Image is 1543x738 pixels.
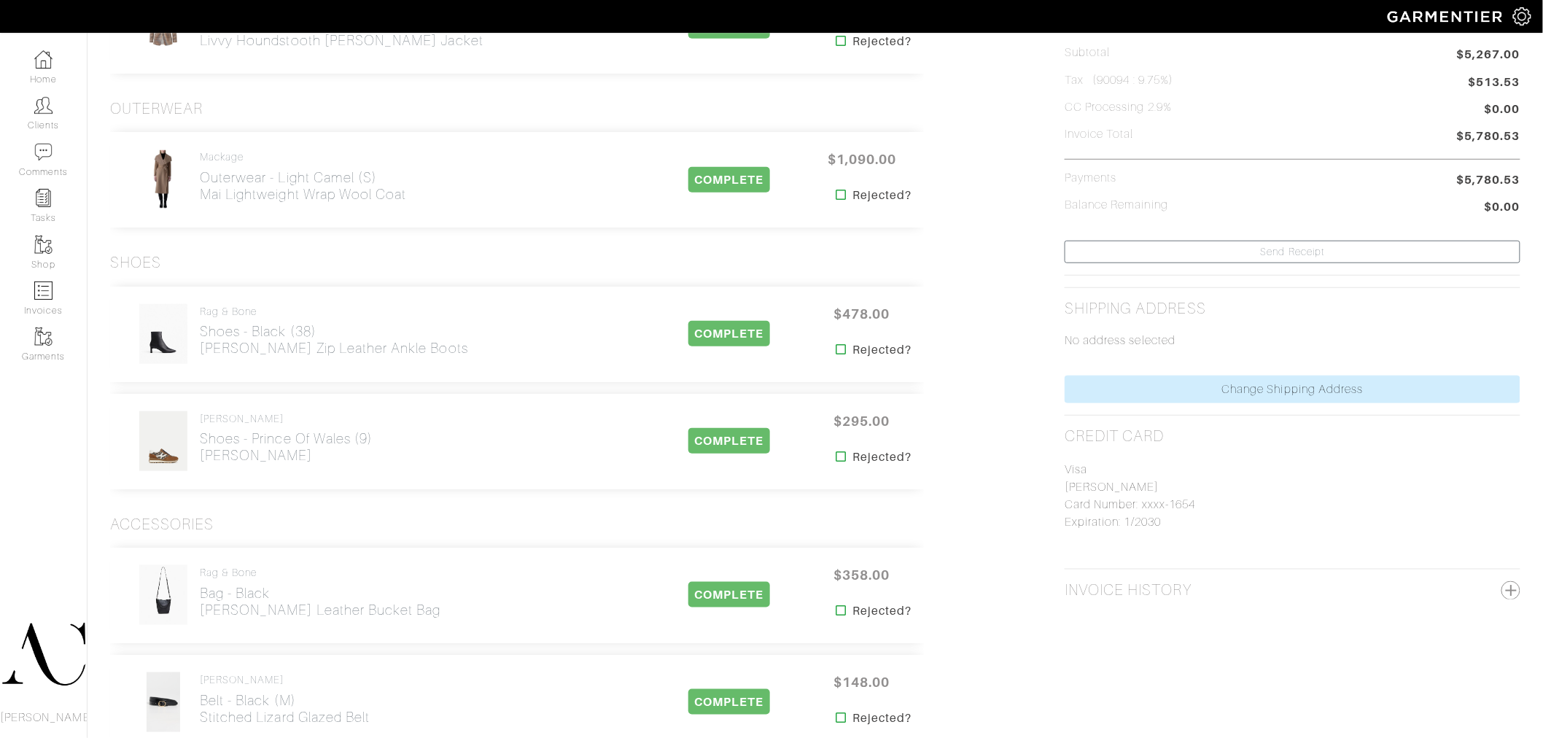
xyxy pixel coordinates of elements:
[1065,581,1192,599] h2: Invoice History
[1065,241,1520,263] a: Send Receipt
[1065,427,1165,446] h2: Credit Card
[139,564,188,626] img: PrFvHXjZwhjoWPSLtGtCTq3i
[852,448,912,466] strong: Rejected?
[200,585,441,618] h2: Bag - Black [PERSON_NAME] Leather Bucket Bag
[1065,461,1520,531] p: Visa [PERSON_NAME] Card Number: xxxx-1654 Expiration: 1/2030
[200,674,370,726] a: [PERSON_NAME] Belt - Black (M)Stitched Lizard Glazed Belt
[139,149,188,211] img: KHyWDv64iymujdMkbqkRbzuj
[818,144,906,175] span: $1,090.00
[852,341,912,359] strong: Rejected?
[200,692,370,726] h2: Belt - Black (M) Stitched Lizard Glazed Belt
[1469,74,1520,91] span: $513.53
[200,169,407,203] h2: Outerwear - Light Camel (S) Mai Lightweight Wrap Wool Coat
[688,321,769,346] span: COMPLETE
[1065,171,1116,185] h5: Payments
[1065,46,1110,60] h5: Subtotal
[852,710,912,727] strong: Rejected?
[1457,128,1520,147] span: $5,780.53
[34,236,53,254] img: garments-icon-b7da505a4dc4fd61783c78ac3ca0ef83fa9d6f193b1c9dc38574b1d14d53ca28.png
[1485,101,1520,120] span: $0.00
[1065,128,1134,141] h5: Invoice Total
[34,327,53,346] img: garments-icon-b7da505a4dc4fd61783c78ac3ca0ef83fa9d6f193b1c9dc38574b1d14d53ca28.png
[1065,74,1173,88] h5: Tax (90094 : 9.75%)
[1485,198,1520,218] span: $0.00
[1065,376,1520,403] a: Change Shipping Address
[139,303,188,365] img: G7K1Z6PhQ5ExxnWm7tDyxv7T
[688,582,769,607] span: COMPLETE
[200,151,407,163] h4: Mackage
[1380,4,1513,29] img: garmentier-logo-header-white-b43fb05a5012e4ada735d5af1a66efaba907eab6374d6393d1fbf88cb4ef424d.png
[688,689,769,715] span: COMPLETE
[852,187,912,204] strong: Rejected?
[139,411,187,472] img: DqYrs7c5snhDM8Gg8Sx2Cfvd
[1065,198,1168,212] h5: Balance Remaining
[34,50,53,69] img: dashboard-icon-dbcd8f5a0b271acd01030246c82b418ddd0df26cd7fceb0bd07c9910d44c42f6.png
[110,100,203,118] h3: Outerwear
[1457,46,1520,66] span: $5,267.00
[852,602,912,620] strong: Rejected?
[200,306,468,318] h4: rag & bone
[818,298,906,330] span: $478.00
[34,281,53,300] img: orders-icon-0abe47150d42831381b5fb84f609e132dff9fe21cb692f30cb5eec754e2cba89.png
[688,167,769,193] span: COMPLETE
[110,254,161,272] h3: Shoes
[200,151,407,203] a: Mackage Outerwear - Light Camel (S)Mai Lightweight Wrap Wool Coat
[200,413,373,425] h4: [PERSON_NAME]
[1065,332,1520,349] p: No address selected
[1065,300,1206,318] h2: Shipping Address
[200,567,441,618] a: rag & bone Bag - Black[PERSON_NAME] Leather Bucket Bag
[852,33,912,50] strong: Rejected?
[1457,171,1520,189] span: $5,780.53
[818,405,906,437] span: $295.00
[34,189,53,207] img: reminder-icon-8004d30b9f0a5d33ae49ab947aed9ed385cf756f9e5892f1edd6e32f2345188e.png
[34,143,53,161] img: comment-icon-a0a6a9ef722e966f86d9cbdc48e553b5cf19dbc54f86b18d962a5391bc8f6eb6.png
[200,323,468,357] h2: Shoes - Black (38) [PERSON_NAME] Zip Leather Ankle Boots
[200,430,373,464] h2: Shoes - Prince of Wales (9) [PERSON_NAME]
[200,413,373,465] a: [PERSON_NAME] Shoes - Prince of Wales (9)[PERSON_NAME]
[818,667,906,698] span: $148.00
[146,672,181,733] img: SC8DtqqWvWGDtfYPFK3NCiqR
[1513,7,1531,26] img: gear-icon-white-bd11855cb880d31180b6d7d6211b90ccbf57a29d726f0c71d8c61bd08dd39cc2.png
[200,306,468,357] a: rag & bone Shoes - Black (38)[PERSON_NAME] Zip Leather Ankle Boots
[200,674,370,686] h4: [PERSON_NAME]
[34,96,53,114] img: clients-icon-6bae9207a08558b7cb47a8932f037763ab4055f8c8b6bfacd5dc20c3e0201464.png
[818,559,906,591] span: $358.00
[110,516,214,534] h3: Accessories
[200,567,441,579] h4: rag & bone
[1065,101,1172,114] h5: CC Processing 2.9%
[688,428,769,454] span: COMPLETE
